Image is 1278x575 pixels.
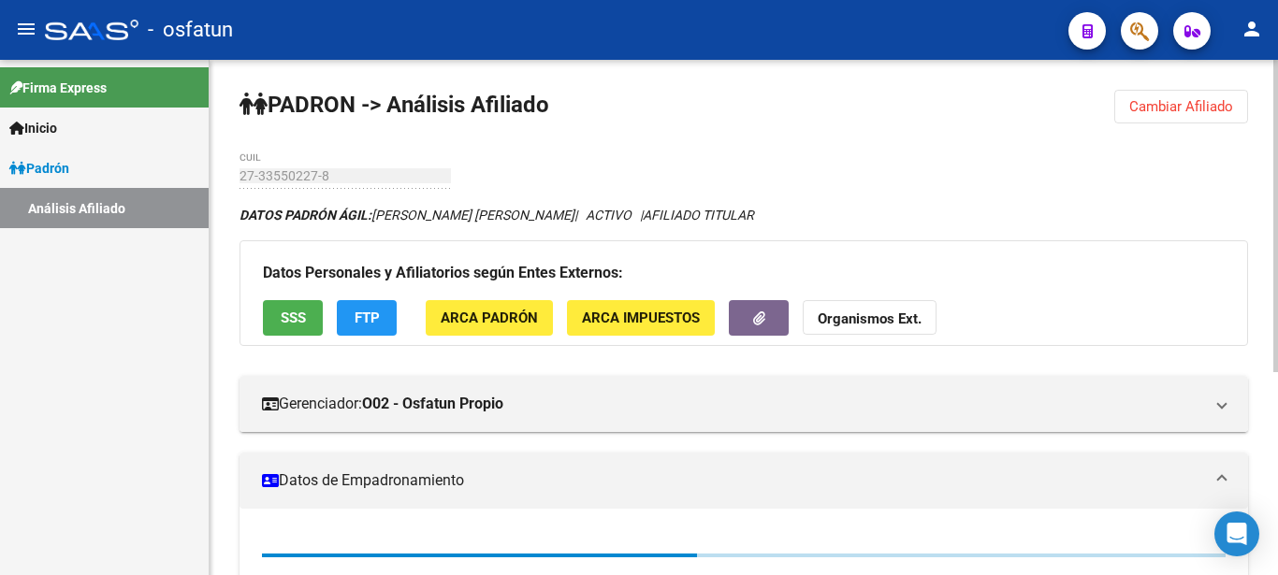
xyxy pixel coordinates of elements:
button: Cambiar Afiliado [1114,90,1248,123]
strong: Organismos Ext. [818,311,922,328]
strong: O02 - Osfatun Propio [362,394,503,414]
span: FTP [355,310,380,327]
h3: Datos Personales y Afiliatorios según Entes Externos: [263,260,1225,286]
mat-icon: person [1241,18,1263,40]
button: FTP [337,300,397,335]
span: ARCA Padrón [441,310,538,327]
span: SSS [281,310,306,327]
strong: PADRON -> Análisis Afiliado [240,92,549,118]
mat-panel-title: Datos de Empadronamiento [262,470,1203,491]
span: ARCA Impuestos [582,310,700,327]
button: ARCA Padrón [426,300,553,335]
i: | ACTIVO | [240,208,754,223]
span: Padrón [9,158,69,179]
span: Firma Express [9,78,107,98]
mat-panel-title: Gerenciador: [262,394,1203,414]
button: SSS [263,300,323,335]
span: - osfatun [148,9,233,50]
div: Open Intercom Messenger [1214,511,1259,556]
mat-expansion-panel-header: Gerenciador:O02 - Osfatun Propio [240,376,1248,432]
span: [PERSON_NAME] [PERSON_NAME] [240,208,574,223]
span: Inicio [9,118,57,138]
strong: DATOS PADRÓN ÁGIL: [240,208,371,223]
button: Organismos Ext. [803,300,937,335]
button: ARCA Impuestos [567,300,715,335]
mat-expansion-panel-header: Datos de Empadronamiento [240,453,1248,509]
span: Cambiar Afiliado [1129,98,1233,115]
span: AFILIADO TITULAR [643,208,754,223]
mat-icon: menu [15,18,37,40]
